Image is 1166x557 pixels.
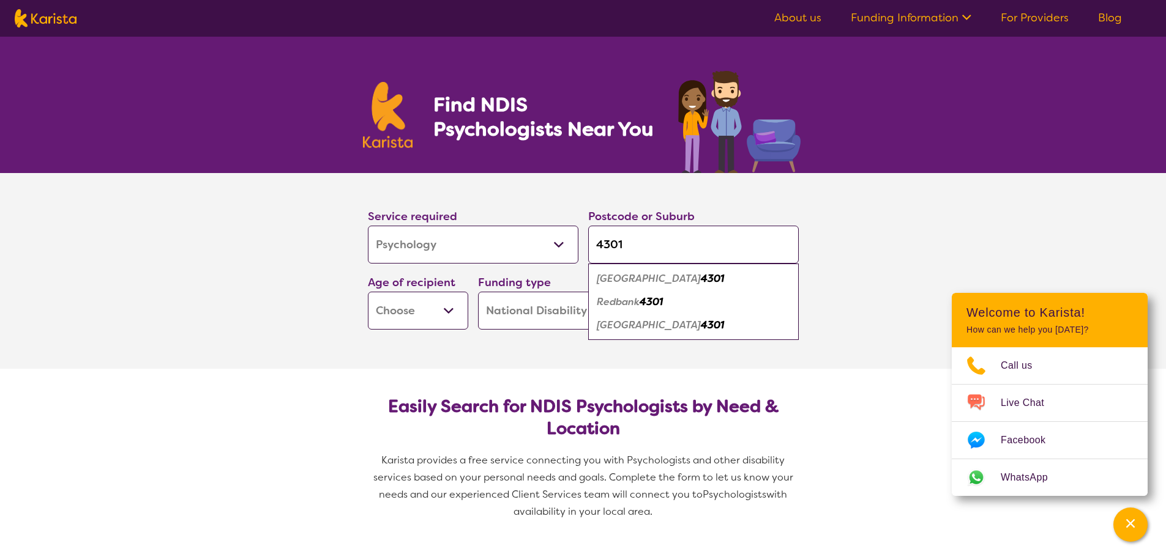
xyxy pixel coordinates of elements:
div: Redbank 4301 [594,290,793,314]
em: [GEOGRAPHIC_DATA] [597,272,701,285]
div: Collingwood Park 4301 [594,267,793,290]
input: Type [588,226,799,264]
h2: Easily Search for NDIS Psychologists by Need & Location [378,396,789,440]
span: WhatsApp [1001,468,1063,487]
ul: Choose channel [952,347,1148,496]
span: Karista provides a free service connecting you with Psychologists and other disability services b... [373,454,796,501]
img: psychology [674,66,804,173]
label: Service required [368,209,457,224]
span: Live Chat [1001,394,1059,412]
span: Call us [1001,356,1047,375]
em: 4301 [701,319,724,331]
a: Funding Information [851,10,971,25]
label: Age of recipient [368,275,455,290]
h1: Find NDIS Psychologists Near You [433,92,660,141]
em: 4301 [701,272,724,285]
a: For Providers [1001,10,1069,25]
a: Blog [1098,10,1122,25]
div: Channel Menu [952,293,1148,496]
em: [GEOGRAPHIC_DATA] [597,319,701,331]
a: About us [774,10,821,25]
label: Funding type [478,275,551,290]
label: Postcode or Suburb [588,209,695,224]
span: Facebook [1001,431,1060,449]
div: Redbank Plains 4301 [594,314,793,337]
em: Redbank [597,295,640,308]
img: Karista logo [363,82,413,148]
em: 4301 [640,295,663,308]
a: Web link opens in a new tab. [952,459,1148,496]
h2: Welcome to Karista! [966,305,1133,320]
p: How can we help you [DATE]? [966,325,1133,335]
span: Psychologists [703,488,766,501]
img: Karista logo [15,9,77,28]
button: Channel Menu [1113,507,1148,542]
